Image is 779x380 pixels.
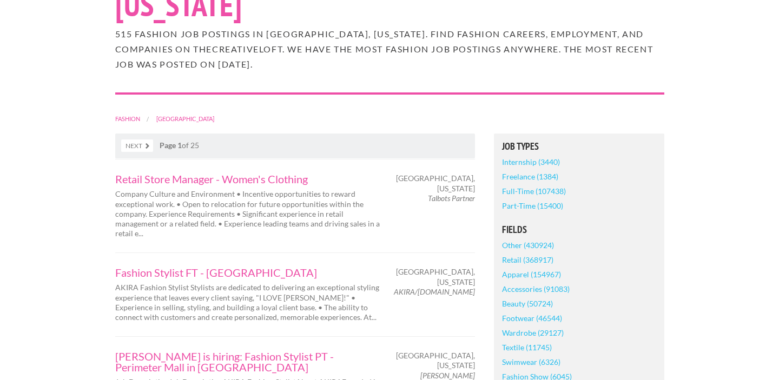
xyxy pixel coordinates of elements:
[115,189,380,238] p: Company Culture and Environment • Incentive opportunities to reward exceptional work. • Open to r...
[502,238,554,252] a: Other (430924)
[115,283,380,322] p: AKIRA Fashion Stylist Stylists are dedicated to delivering an exceptional styling experience that...
[396,267,475,286] span: [GEOGRAPHIC_DATA], [US_STATE]
[115,267,380,278] a: Fashion Stylist FT - [GEOGRAPHIC_DATA]
[502,252,553,267] a: Retail (368917)
[121,139,153,152] a: Next
[502,311,562,325] a: Footwear (46544)
[502,184,566,198] a: Full-Time (107438)
[502,282,570,296] a: Accessories (91083)
[420,371,475,380] em: [PERSON_NAME]
[115,134,475,158] nav: of 25
[502,325,564,340] a: Wardrobe (29127)
[502,198,563,213] a: Part-Time (15400)
[502,225,656,235] h5: Fields
[502,355,560,369] a: Swimwear (6326)
[115,115,140,122] a: Fashion
[396,174,475,193] span: [GEOGRAPHIC_DATA], [US_STATE]
[502,142,656,151] h5: Job Types
[502,296,553,311] a: Beauty (50724)
[396,351,475,370] span: [GEOGRAPHIC_DATA], [US_STATE]
[502,155,560,169] a: Internship (3440)
[115,174,380,184] a: Retail Store Manager - Women's Clothing
[502,169,558,184] a: Freelance (1384)
[156,115,214,122] a: [GEOGRAPHIC_DATA]
[502,267,561,282] a: Apparel (154967)
[394,287,475,296] em: AKIRA/[DOMAIN_NAME]
[428,194,475,203] em: Talbots Partner
[115,351,380,372] a: [PERSON_NAME] is hiring: Fashion Stylist PT - Perimeter Mall in [GEOGRAPHIC_DATA]
[160,141,182,150] strong: Page 1
[502,340,552,355] a: Textile (11745)
[115,26,664,72] h2: 515 Fashion job postings in [GEOGRAPHIC_DATA], [US_STATE]. Find Fashion careers, employment, and ...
